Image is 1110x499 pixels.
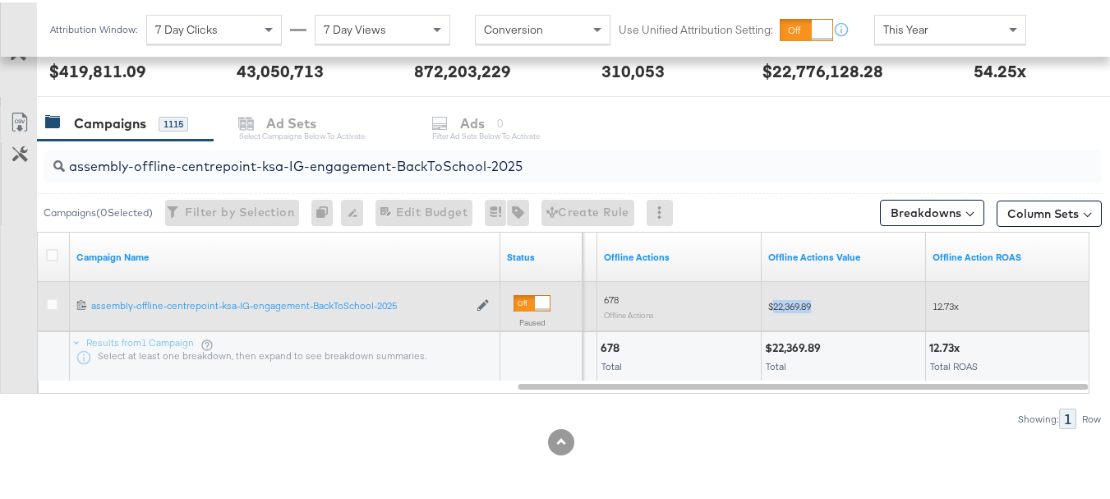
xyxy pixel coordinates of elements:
[880,197,984,224] button: Breakdowns
[604,291,619,303] span: 678
[933,248,1084,261] a: Offline Actions.
[768,298,811,310] span: $22,369.89
[997,198,1102,224] button: Column Sets
[762,57,883,81] div: $22,776,128.28
[933,298,959,310] span: 12.73x
[91,297,468,311] a: assembly-offline-centrepoint-ksa-IG-engagement-BackToSchool-2025
[1059,406,1076,427] div: 1
[883,20,928,35] span: This Year
[601,338,624,353] div: 678
[74,112,146,131] div: Campaigns
[601,57,665,81] div: 310,053
[974,57,1026,81] div: 54.25x
[49,57,146,81] div: $419,811.09
[604,307,654,317] sub: Offline Actions
[414,57,511,81] div: 872,203,229
[159,114,188,129] div: 1115
[1017,411,1059,423] div: Showing:
[1081,411,1102,423] div: Row
[766,358,786,370] span: Total
[514,315,550,326] label: Paused
[44,203,153,218] div: Campaigns ( 0 Selected)
[324,20,386,35] span: 7 Day Views
[76,248,494,261] a: Your campaign name.
[604,248,755,261] a: Offline Actions.
[930,358,978,370] span: Total ROAS
[929,338,965,353] div: 12.73x
[619,20,773,35] label: Use Unified Attribution Setting:
[507,248,576,261] a: Shows the current state of your Ad Campaign.
[768,248,919,261] a: Offline Actions.
[49,21,138,33] div: Attribution Window:
[484,20,543,35] span: Conversion
[237,57,324,81] div: 43,050,713
[65,141,1008,173] input: Search Campaigns by Name, ID or Objective
[765,338,826,353] div: $22,369.89
[155,20,218,35] span: 7 Day Clicks
[311,197,341,224] div: 0
[601,358,622,370] span: Total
